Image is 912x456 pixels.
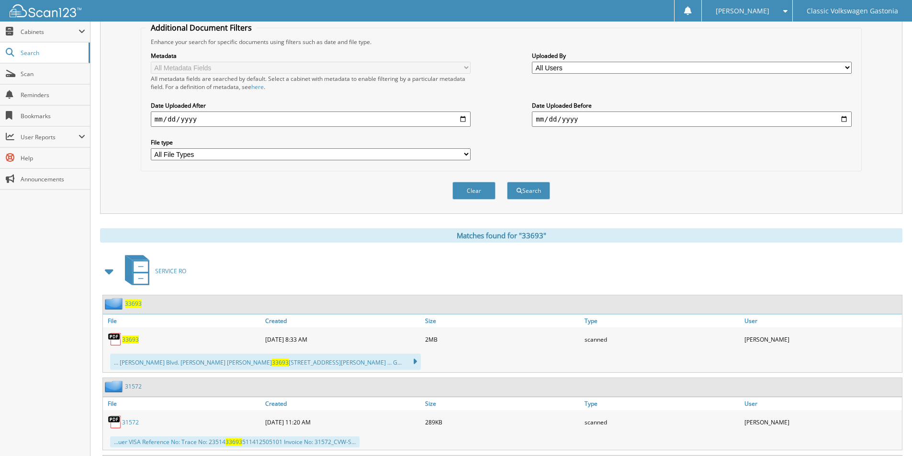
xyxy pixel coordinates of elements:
input: end [532,111,852,127]
label: Date Uploaded After [151,101,471,110]
span: User Reports [21,133,79,141]
a: Created [263,314,423,327]
div: [PERSON_NAME] [742,412,902,432]
span: 33693 [225,438,242,446]
a: here [251,83,264,91]
img: folder2.png [105,380,125,392]
img: folder2.png [105,298,125,310]
span: 33693 [272,358,289,367]
div: 2MB [423,330,583,349]
div: ...uer VISA Reference No: Trace No: 23514 511412505101 Invoice No: 31572_CVW-S... [110,436,360,447]
span: Classic Volkswagen Gastonia [807,8,898,14]
label: Uploaded By [532,52,852,60]
a: 33693 [125,300,142,308]
div: All metadata fields are searched by default. Select a cabinet with metadata to enable filtering b... [151,75,471,91]
div: scanned [582,412,742,432]
div: Enhance your search for specific documents using filters such as date and file type. [146,38,856,46]
span: SERVICE RO [155,267,186,275]
label: Metadata [151,52,471,60]
span: [PERSON_NAME] [716,8,769,14]
a: User [742,314,902,327]
div: [PERSON_NAME] [742,330,902,349]
span: Reminders [21,91,85,99]
button: Search [507,182,550,200]
a: 31572 [122,418,139,426]
span: Scan [21,70,85,78]
div: scanned [582,330,742,349]
a: File [103,397,263,410]
label: File type [151,138,471,146]
div: [DATE] 8:33 AM [263,330,423,349]
span: Cabinets [21,28,79,36]
img: PDF.png [108,415,122,429]
label: Date Uploaded Before [532,101,852,110]
a: Created [263,397,423,410]
span: Help [21,154,85,162]
button: Clear [452,182,495,200]
img: PDF.png [108,332,122,346]
span: Bookmarks [21,112,85,120]
a: Type [582,314,742,327]
a: Size [423,397,583,410]
a: SERVICE RO [119,252,186,290]
iframe: Chat Widget [864,410,912,456]
a: 31572 [125,382,142,390]
a: File [103,314,263,327]
input: start [151,111,471,127]
a: User [742,397,902,410]
div: 289KB [423,412,583,432]
div: [DATE] 11:20 AM [263,412,423,432]
a: 33693 [122,335,139,344]
span: Announcements [21,175,85,183]
div: Matches found for "33693" [100,228,902,243]
a: Type [582,397,742,410]
div: ... [PERSON_NAME] Blvd. [PERSON_NAME] [PERSON_NAME] [STREET_ADDRESS][PERSON_NAME] ... G... [110,354,421,370]
span: Search [21,49,84,57]
legend: Additional Document Filters [146,22,257,33]
img: scan123-logo-white.svg [10,4,81,17]
a: Size [423,314,583,327]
